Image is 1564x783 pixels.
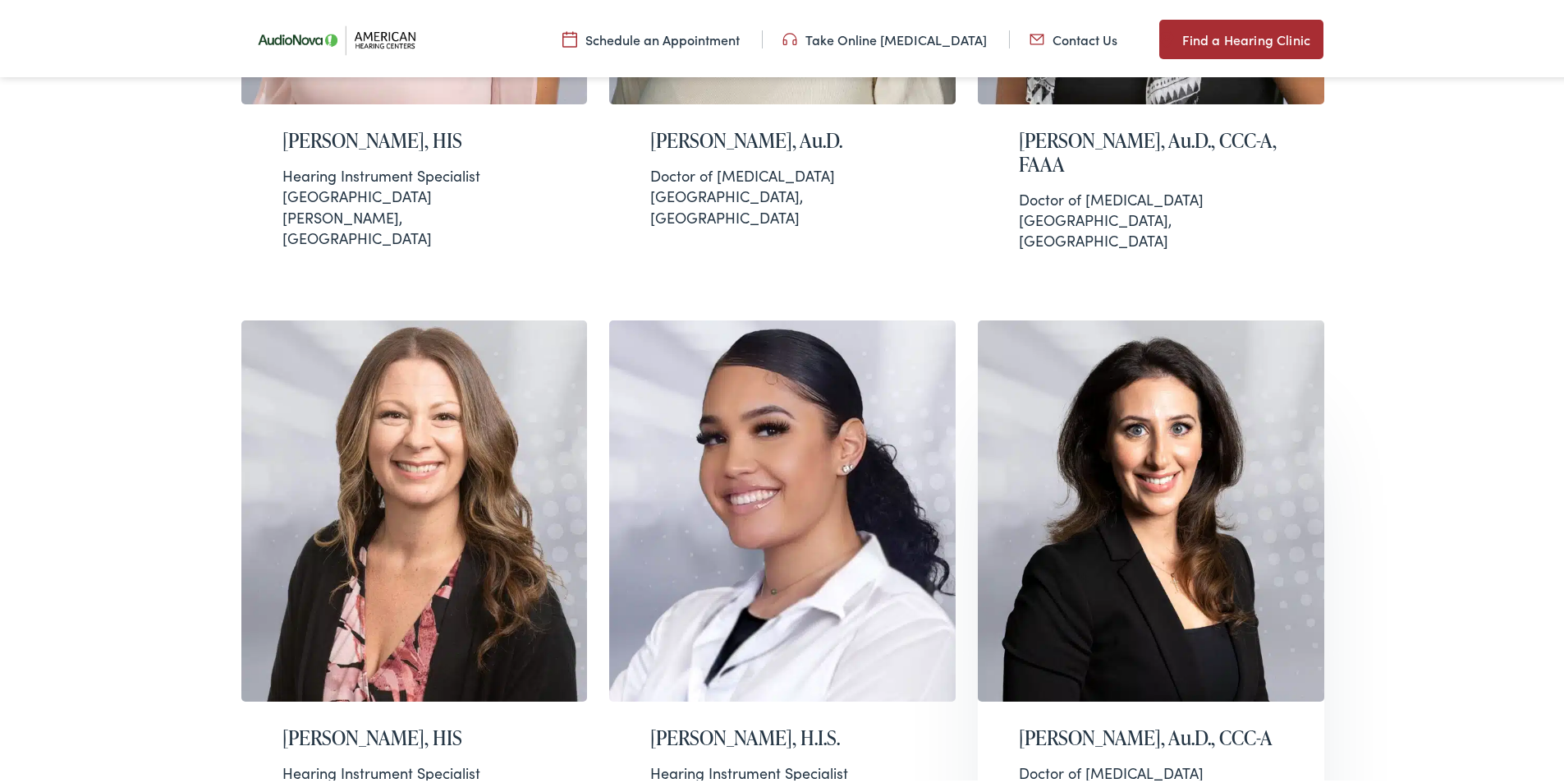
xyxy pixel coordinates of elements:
[609,317,956,698] img: Melissa Negron is a hearing instrument specialist at American Hearing Centers in Monroe Township,...
[1030,27,1117,45] a: Contact Us
[1030,27,1044,45] img: utility icon
[650,723,915,747] h2: [PERSON_NAME], H.I.S.
[1019,723,1283,747] h2: [PERSON_NAME], Au.D., CCC-A
[562,27,740,45] a: Schedule an Appointment
[1159,26,1174,46] img: utility icon
[650,759,915,780] div: Hearing Instrument Specialist
[650,162,915,182] div: Doctor of [MEDICAL_DATA]
[1019,186,1283,248] div: [GEOGRAPHIC_DATA], [GEOGRAPHIC_DATA]
[650,126,915,150] h2: [PERSON_NAME], Au.D.
[782,27,797,45] img: utility icon
[562,27,577,45] img: utility icon
[1019,759,1283,780] div: Doctor of [MEDICAL_DATA]
[1019,186,1283,206] div: Doctor of [MEDICAL_DATA]
[282,126,547,150] h2: [PERSON_NAME], HIS
[978,317,1324,698] img: Sarah Elias is an audiologist at American Hearing Centers in Lawrenceville, NJ.
[282,162,547,182] div: Hearing Instrument Specialist
[282,759,547,780] div: Hearing Instrument Specialist
[782,27,987,45] a: Take Online [MEDICAL_DATA]
[1019,126,1283,173] h2: [PERSON_NAME], Au.D., CCC-A, FAAA
[1159,16,1323,56] a: Find a Hearing Clinic
[282,723,547,747] h2: [PERSON_NAME], HIS
[282,162,547,245] div: [GEOGRAPHIC_DATA][PERSON_NAME], [GEOGRAPHIC_DATA]
[650,162,915,224] div: [GEOGRAPHIC_DATA], [GEOGRAPHIC_DATA]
